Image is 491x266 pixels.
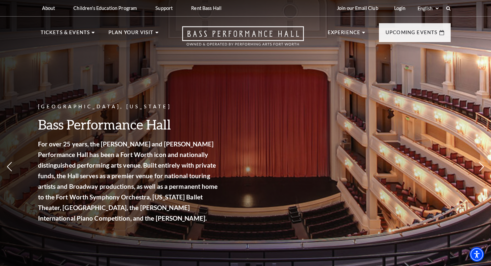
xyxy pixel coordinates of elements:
[470,247,484,262] div: Accessibility Menu
[38,116,220,133] h3: Bass Performance Hall
[108,28,154,40] p: Plan Your Visit
[416,5,440,12] select: Select:
[191,5,222,11] p: Rent Bass Hall
[155,5,173,11] p: Support
[42,5,55,11] p: About
[386,28,438,40] p: Upcoming Events
[38,103,220,111] p: [GEOGRAPHIC_DATA], [US_STATE]
[158,26,328,52] a: Open this option
[41,28,90,40] p: Tickets & Events
[328,28,361,40] p: Experience
[38,140,218,222] strong: For over 25 years, the [PERSON_NAME] and [PERSON_NAME] Performance Hall has been a Fort Worth ico...
[73,5,137,11] p: Children's Education Program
